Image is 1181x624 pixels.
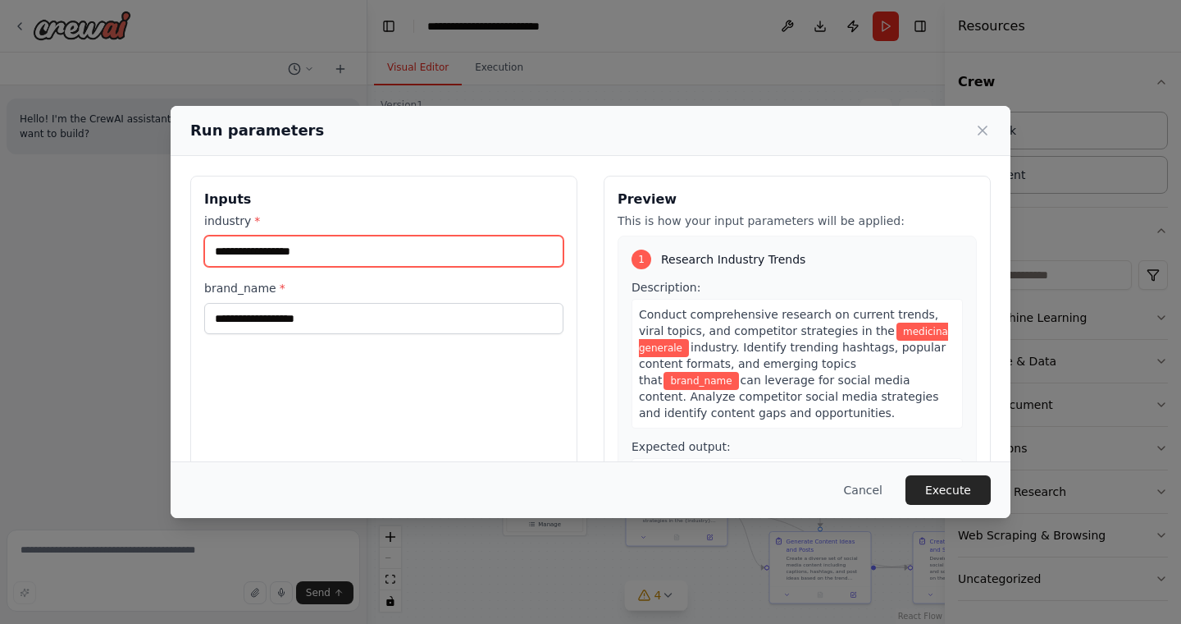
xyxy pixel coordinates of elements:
[663,372,738,390] span: Variable: brand_name
[190,119,324,142] h2: Run parameters
[831,475,896,505] button: Cancel
[204,213,563,229] label: industry
[618,190,977,209] h3: Preview
[204,190,563,209] h3: Inputs
[905,475,991,505] button: Execute
[639,341,946,387] span: industry. Identify trending hashtags, popular content formats, and emerging topics that
[618,213,977,229] p: This is how your input parameters will be applied:
[639,323,948,357] span: Variable: industry
[639,374,938,420] span: can leverage for social media content. Analyze competitor social media strategies and identify co...
[204,280,563,296] label: brand_name
[632,250,651,269] div: 1
[632,281,700,294] span: Description:
[632,440,731,453] span: Expected output:
[661,251,805,268] span: Research Industry Trends
[639,308,938,337] span: Conduct comprehensive research on current trends, viral topics, and competitor strategies in the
